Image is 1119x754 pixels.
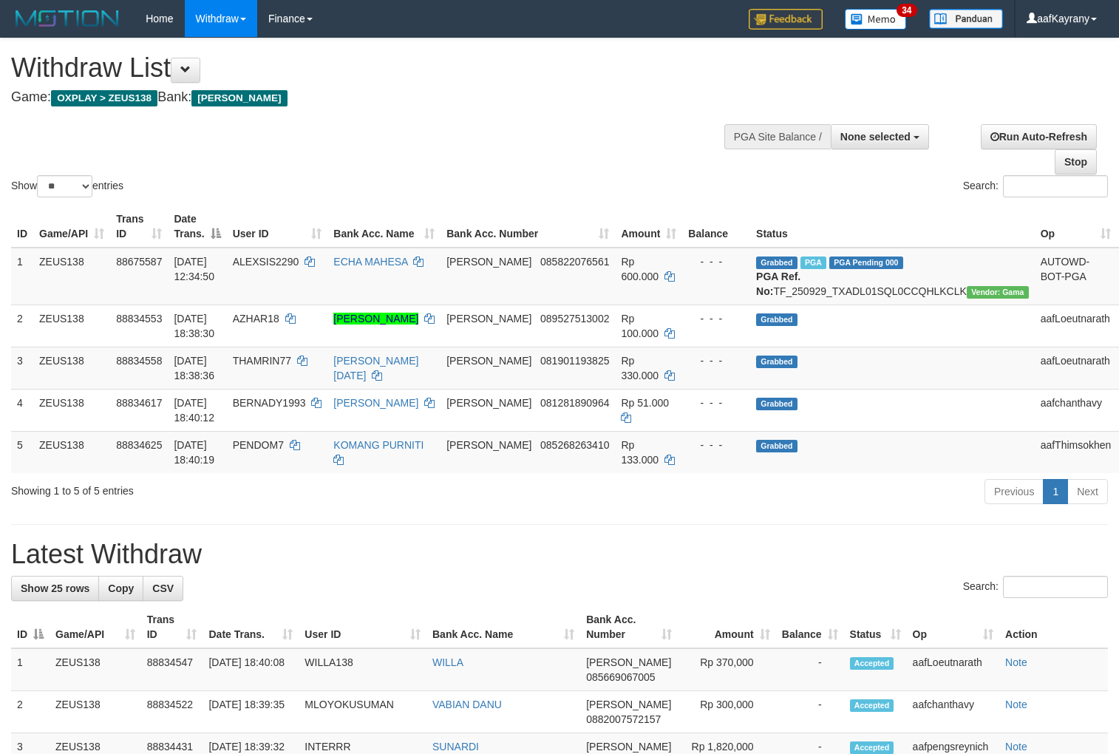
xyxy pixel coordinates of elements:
[446,313,531,325] span: [PERSON_NAME]
[168,206,226,248] th: Date Trans.: activate to sort column descending
[203,648,299,691] td: [DATE] 18:40:08
[844,606,907,648] th: Status: activate to sort column ascending
[688,254,744,269] div: - - -
[108,583,134,594] span: Copy
[37,175,92,197] select: Showentries
[586,741,671,753] span: [PERSON_NAME]
[327,206,441,248] th: Bank Acc. Name: activate to sort column ascending
[1035,389,1118,431] td: aafchanthavy
[50,648,141,691] td: ZEUS138
[33,347,110,389] td: ZEUS138
[98,576,143,601] a: Copy
[116,256,162,268] span: 88675587
[11,248,33,305] td: 1
[963,576,1108,598] label: Search:
[750,206,1035,248] th: Status
[621,355,659,381] span: Rp 330.000
[299,648,426,691] td: WILLA138
[233,439,284,451] span: PENDOM7
[233,397,306,409] span: BERNADY1993
[33,389,110,431] td: ZEUS138
[981,124,1097,149] a: Run Auto-Refresh
[999,606,1108,648] th: Action
[756,271,800,297] b: PGA Ref. No:
[1035,248,1118,305] td: AUTOWD-BOT-PGA
[586,699,671,710] span: [PERSON_NAME]
[116,439,162,451] span: 88834625
[540,439,609,451] span: Copy 085268263410 to clipboard
[615,206,682,248] th: Amount: activate to sort column ascending
[621,256,659,282] span: Rp 600.000
[1035,206,1118,248] th: Op: activate to sort column ascending
[1005,656,1027,668] a: Note
[11,389,33,431] td: 4
[907,691,1000,733] td: aafchanthavy
[688,438,744,452] div: - - -
[1055,149,1097,174] a: Stop
[678,691,776,733] td: Rp 300,000
[141,691,203,733] td: 88834522
[1035,431,1118,473] td: aafThimsokhen
[776,648,844,691] td: -
[850,741,894,754] span: Accepted
[141,648,203,691] td: 88834547
[21,583,89,594] span: Show 25 rows
[984,479,1044,504] a: Previous
[191,90,287,106] span: [PERSON_NAME]
[33,206,110,248] th: Game/API: activate to sort column ascending
[850,699,894,712] span: Accepted
[446,256,531,268] span: [PERSON_NAME]
[1035,347,1118,389] td: aafLoeutnarath
[11,540,1108,569] h1: Latest Withdraw
[174,355,214,381] span: [DATE] 18:38:36
[11,431,33,473] td: 5
[174,256,214,282] span: [DATE] 12:34:50
[233,256,299,268] span: ALEXSIS2290
[446,439,531,451] span: [PERSON_NAME]
[540,313,609,325] span: Copy 089527513002 to clipboard
[11,305,33,347] td: 2
[432,699,502,710] a: VABIAN DANU
[540,355,609,367] span: Copy 081901193825 to clipboard
[51,90,157,106] span: OXPLAY > ZEUS138
[907,648,1000,691] td: aafLoeutnarath
[11,606,50,648] th: ID: activate to sort column descending
[776,606,844,648] th: Balance: activate to sort column ascending
[33,431,110,473] td: ZEUS138
[143,576,183,601] a: CSV
[116,397,162,409] span: 88834617
[850,657,894,670] span: Accepted
[174,439,214,466] span: [DATE] 18:40:19
[756,440,797,452] span: Grabbed
[333,313,418,325] a: [PERSON_NAME]
[233,313,279,325] span: AZHAR18
[586,713,661,725] span: Copy 0882007572157 to clipboard
[432,741,479,753] a: SUNARDI
[621,439,659,466] span: Rp 133.000
[33,305,110,347] td: ZEUS138
[174,313,214,339] span: [DATE] 18:38:30
[580,606,678,648] th: Bank Acc. Number: activate to sort column ascending
[1003,175,1108,197] input: Search:
[11,576,99,601] a: Show 25 rows
[1035,305,1118,347] td: aafLoeutnarath
[11,90,731,105] h4: Game: Bank:
[897,4,916,17] span: 34
[11,347,33,389] td: 3
[1005,699,1027,710] a: Note
[800,257,826,269] span: Marked by aafpengsreynich
[50,691,141,733] td: ZEUS138
[110,206,168,248] th: Trans ID: activate to sort column ascending
[845,9,907,30] img: Button%20Memo.svg
[840,131,911,143] span: None selected
[1067,479,1108,504] a: Next
[333,355,418,381] a: [PERSON_NAME][DATE]
[621,313,659,339] span: Rp 100.000
[756,313,797,326] span: Grabbed
[333,439,424,451] a: KOMANG PURNITI
[1003,576,1108,598] input: Search:
[333,256,407,268] a: ECHA MAHESA
[11,7,123,30] img: MOTION_logo.png
[756,356,797,368] span: Grabbed
[831,124,929,149] button: None selected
